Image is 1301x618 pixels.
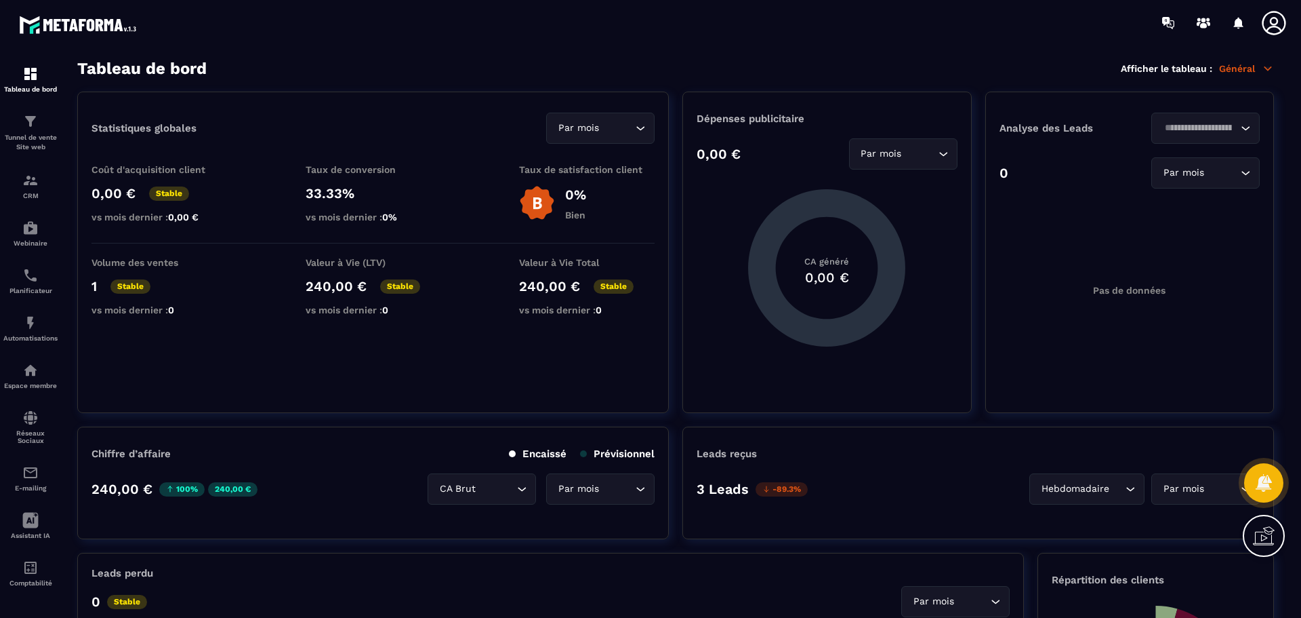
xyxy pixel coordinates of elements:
[594,279,634,294] p: Stable
[1151,113,1260,144] div: Search for option
[478,482,514,497] input: Search for option
[519,278,580,294] p: 240,00 €
[91,212,227,223] p: vs mois dernier :
[91,594,100,610] p: 0
[22,315,39,331] img: automations
[910,594,957,609] span: Par mois
[1038,482,1112,497] span: Hebdomadaire
[3,502,58,549] a: Assistant IA
[697,146,741,162] p: 0,00 €
[3,85,58,93] p: Tableau de bord
[1207,166,1237,180] input: Search for option
[22,172,39,189] img: formation
[91,448,171,460] p: Chiffre d’affaire
[22,220,39,236] img: automations
[91,185,136,201] p: 0,00 €
[1093,285,1165,296] p: Pas de données
[3,287,58,294] p: Planificateur
[22,267,39,284] img: scheduler
[306,305,441,315] p: vs mois dernier :
[957,594,987,609] input: Search for option
[580,448,655,460] p: Prévisionnel
[3,239,58,247] p: Webinaire
[428,474,536,505] div: Search for option
[3,210,58,257] a: automationsautomationsWebinaire
[999,122,1130,134] p: Analyse des Leads
[22,362,39,379] img: automations
[208,482,257,497] p: 240,00 €
[1151,474,1260,505] div: Search for option
[3,484,58,492] p: E-mailing
[22,66,39,82] img: formation
[3,103,58,162] a: formationformationTunnel de vente Site web
[1207,482,1237,497] input: Search for option
[3,352,58,400] a: automationsautomationsEspace membre
[3,400,58,455] a: social-networksocial-networkRéseaux Sociaux
[1151,157,1260,189] div: Search for option
[380,279,420,294] p: Stable
[602,121,632,136] input: Search for option
[306,185,441,201] p: 33.33%
[110,279,150,294] p: Stable
[697,113,957,125] p: Dépenses publicitaire
[91,164,227,175] p: Coût d'acquisition client
[697,448,757,460] p: Leads reçus
[565,187,586,203] p: 0%
[519,305,655,315] p: vs mois dernier :
[3,429,58,444] p: Réseaux Sociaux
[3,133,58,152] p: Tunnel de vente Site web
[22,465,39,481] img: email
[3,579,58,587] p: Comptabilité
[999,165,1008,181] p: 0
[509,448,566,460] p: Encaissé
[1112,482,1122,497] input: Search for option
[519,185,555,221] img: b-badge-o.b3b20ee6.svg
[306,212,441,223] p: vs mois dernier :
[168,212,199,223] span: 0,00 €
[849,138,957,170] div: Search for option
[546,474,655,505] div: Search for option
[3,334,58,342] p: Automatisations
[3,305,58,352] a: automationsautomationsAutomatisations
[546,113,655,144] div: Search for option
[77,59,207,78] h3: Tableau de bord
[555,121,602,136] span: Par mois
[697,481,749,497] p: 3 Leads
[306,257,441,268] p: Valeur à Vie (LTV)
[149,187,189,201] p: Stable
[91,305,227,315] p: vs mois dernier :
[22,410,39,426] img: social-network
[1219,62,1274,75] p: Général
[1052,574,1260,586] p: Répartition des clients
[3,257,58,305] a: schedulerschedulerPlanificateur
[1160,482,1207,497] span: Par mois
[3,56,58,103] a: formationformationTableau de bord
[22,560,39,576] img: accountant
[905,147,935,161] input: Search for option
[596,305,602,315] span: 0
[306,278,367,294] p: 240,00 €
[3,532,58,539] p: Assistant IA
[1029,474,1144,505] div: Search for option
[555,482,602,497] span: Par mois
[91,481,152,497] p: 240,00 €
[3,549,58,597] a: accountantaccountantComptabilité
[91,278,97,294] p: 1
[756,482,808,497] p: -89.3%
[107,595,147,609] p: Stable
[382,305,388,315] span: 0
[519,257,655,268] p: Valeur à Vie Total
[1160,166,1207,180] span: Par mois
[901,586,1010,617] div: Search for option
[19,12,141,37] img: logo
[858,147,905,161] span: Par mois
[306,164,441,175] p: Taux de conversion
[436,482,478,497] span: CA Brut
[519,164,655,175] p: Taux de satisfaction client
[159,482,205,497] p: 100%
[1121,63,1212,74] p: Afficher le tableau :
[91,122,197,134] p: Statistiques globales
[3,455,58,502] a: emailemailE-mailing
[91,567,153,579] p: Leads perdu
[22,113,39,130] img: formation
